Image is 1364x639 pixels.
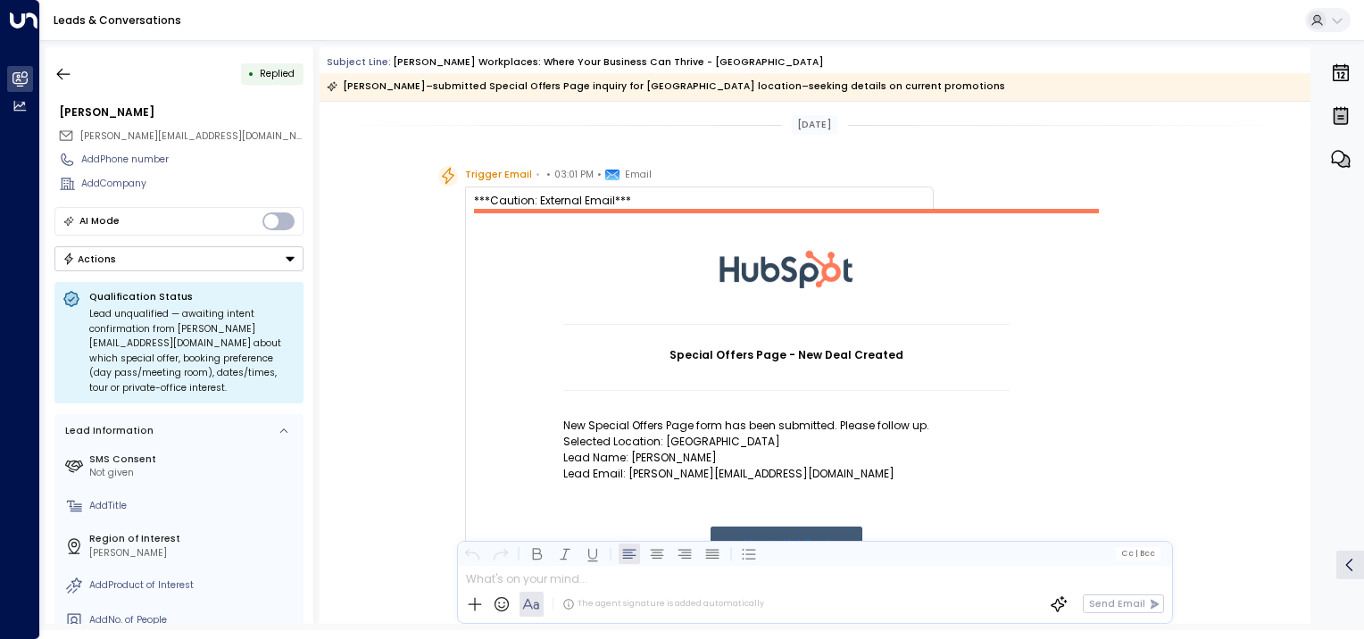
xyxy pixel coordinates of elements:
a: View in HubSpot [711,527,862,560]
span: rikki@javitchlaw.com [80,129,304,144]
button: Undo [462,543,483,564]
div: Lead unqualified — awaiting intent confirmation from [PERSON_NAME][EMAIL_ADDRESS][DOMAIN_NAME] ab... [89,307,295,395]
p: Selected Location: [GEOGRAPHIC_DATA] [563,434,1010,450]
div: Button group with a nested menu [54,246,304,271]
span: Trigger Email [465,166,532,184]
span: | [1135,549,1137,558]
div: [PERSON_NAME] [89,546,298,560]
span: Email [625,166,652,184]
label: Region of Interest [89,532,298,546]
p: Lead Email: [PERSON_NAME][EMAIL_ADDRESS][DOMAIN_NAME] [563,466,1010,482]
p: Lead Name: [PERSON_NAME] [563,450,1010,466]
span: Replied [260,67,295,80]
button: Cc|Bcc [1116,547,1160,560]
a: Leads & Conversations [54,12,181,28]
p: New Special Offers Page form has been submitted. Please follow up. [563,418,1010,434]
button: Redo [489,543,511,564]
div: AddNo. of People [89,613,298,627]
label: SMS Consent [89,452,298,467]
div: AddPhone number [81,153,304,167]
span: Cc Bcc [1121,549,1155,558]
button: Actions [54,246,304,271]
div: Not given [89,466,298,480]
div: AddTitle [89,499,298,513]
div: [PERSON_NAME] [59,104,304,120]
div: [PERSON_NAME] Workplaces: Where Your Business Can Thrive - [GEOGRAPHIC_DATA] [393,55,824,70]
span: • [597,166,602,184]
div: • [248,62,254,86]
div: AddProduct of Interest [89,578,298,593]
span: [PERSON_NAME][EMAIL_ADDRESS][DOMAIN_NAME] [80,129,320,143]
div: AddCompany [81,177,304,191]
div: Actions [62,253,117,265]
div: The agent signature is added automatically [562,598,764,610]
span: • [546,166,551,184]
div: Lead Information [61,424,154,438]
h1: Special Offers Page - New Deal Created [563,347,1010,363]
span: 03:01 PM [554,166,594,184]
div: AI Mode [79,212,120,230]
span: • [536,166,540,184]
div: [DATE] [792,115,837,135]
span: Subject Line: [327,55,391,69]
p: Qualification Status [89,290,295,303]
div: [PERSON_NAME]–submitted Special Offers Page inquiry for [GEOGRAPHIC_DATA] location–seeking detail... [327,78,1005,95]
img: HubSpot [719,213,853,324]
